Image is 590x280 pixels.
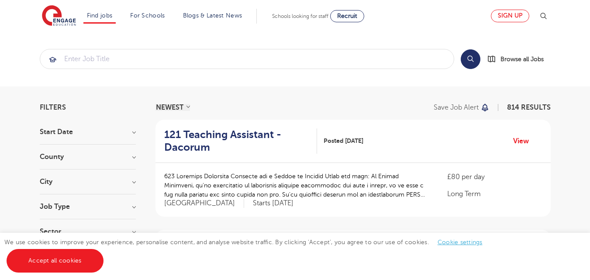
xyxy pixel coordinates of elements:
[447,172,542,182] p: £80 per day
[507,104,551,111] span: 814 RESULTS
[40,49,454,69] input: Submit
[500,54,544,64] span: Browse all Jobs
[40,153,136,160] h3: County
[7,249,104,273] a: Accept all cookies
[447,189,542,199] p: Long Term
[40,128,136,135] h3: Start Date
[87,12,113,19] a: Find jobs
[330,10,364,22] a: Recruit
[164,199,244,208] span: [GEOGRAPHIC_DATA]
[42,5,76,27] img: Engage Education
[130,12,165,19] a: For Schools
[461,49,480,69] button: Search
[40,178,136,185] h3: City
[253,199,293,208] p: Starts [DATE]
[40,104,66,111] span: Filters
[40,228,136,235] h3: Sector
[324,136,363,145] span: Posted [DATE]
[337,13,357,19] span: Recruit
[513,135,535,147] a: View
[272,13,328,19] span: Schools looking for staff
[434,104,490,111] button: Save job alert
[4,239,491,264] span: We use cookies to improve your experience, personalise content, and analyse website traffic. By c...
[438,239,483,245] a: Cookie settings
[40,203,136,210] h3: Job Type
[164,128,311,154] h2: 121 Teaching Assistant - Dacorum
[434,104,479,111] p: Save job alert
[183,12,242,19] a: Blogs & Latest News
[491,10,529,22] a: Sign up
[164,172,430,199] p: 623 Loremips Dolorsita Consecte adi e Seddoe te Incidid Utlab etd magn: Al Enimad Minimveni, qu’n...
[487,54,551,64] a: Browse all Jobs
[164,128,317,154] a: 121 Teaching Assistant - Dacorum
